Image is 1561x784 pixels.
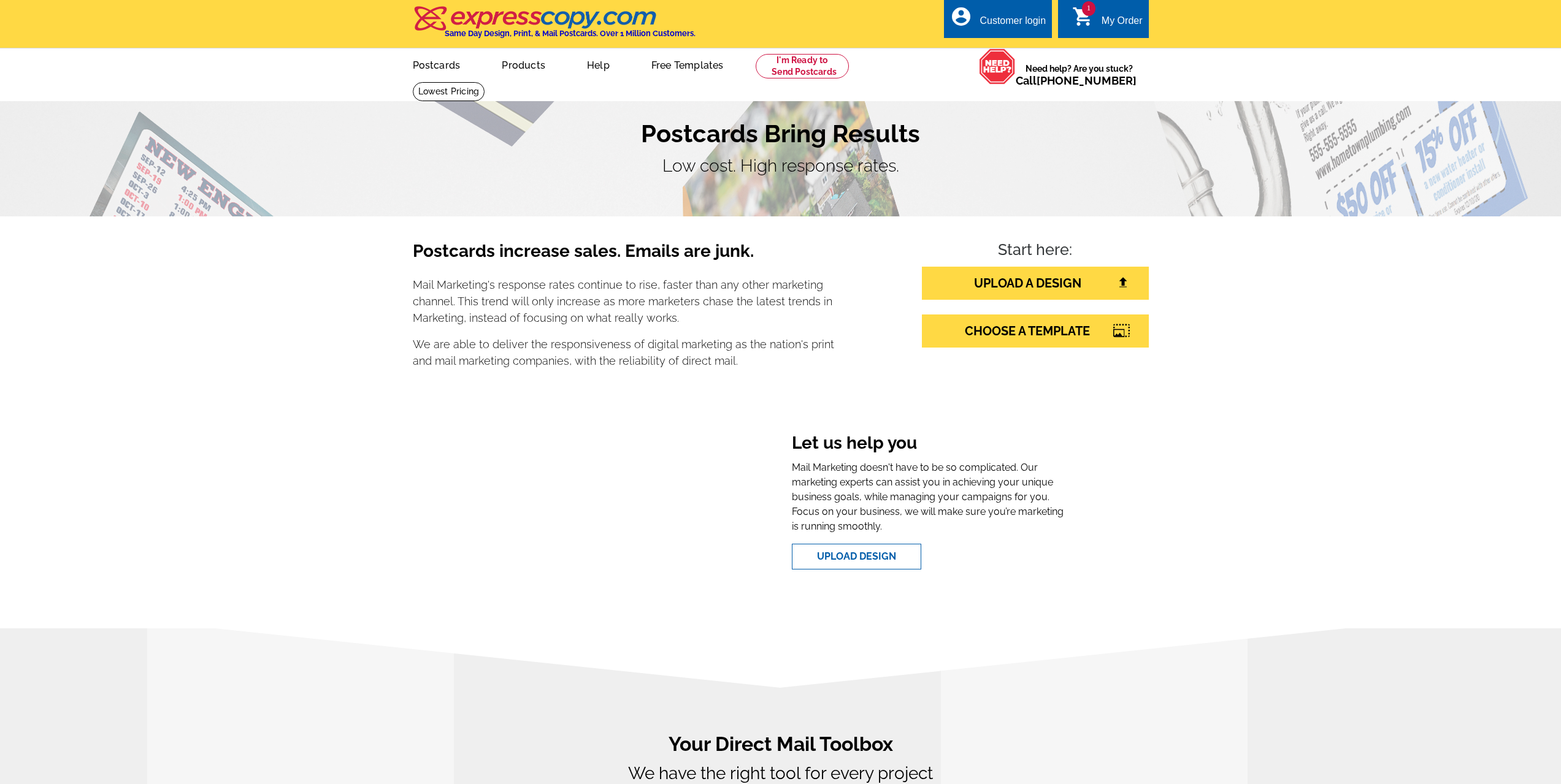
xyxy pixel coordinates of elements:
p: We are able to deliver the responsiveness of digital marketing as the nation's print and mail mar... [413,336,835,369]
i: account_circle [950,6,972,28]
h4: Start here: [922,241,1149,262]
img: help [979,48,1016,85]
span: 1 [1082,1,1095,16]
a: Same Day Design, Print, & Mail Postcards. Over 1 Million Customers. [413,15,696,38]
p: Mail Marketing's response rates continue to rise, faster than any other marketing channel. This t... [413,276,835,326]
h2: Your Direct Mail Toolbox [413,733,1149,756]
span: Need help? Are you stuck? [1016,63,1143,87]
a: Upload Design [792,544,921,569]
h4: Same Day Design, Print, & Mail Postcards. Over 1 Million Customers. [445,29,696,38]
a: Products [482,50,565,78]
a: CHOOSE A TEMPLATE [922,314,1149,348]
a: [PHONE_NUMBER] [1037,74,1137,87]
a: account_circle Customer login [950,13,1046,29]
div: Customer login [980,15,1046,32]
a: Help [567,50,629,78]
iframe: Welcome To expresscopy [495,423,755,579]
h3: Postcards increase sales. Emails are junk. [413,241,835,272]
i: shopping_cart [1072,6,1094,28]
h3: Let us help you [792,433,1066,456]
p: Mail Marketing doesn't have to be so complicated. Our marketing experts can assist you in achievi... [792,460,1066,534]
div: My Order [1102,15,1143,32]
a: UPLOAD A DESIGN [922,267,1149,300]
a: Postcards [393,50,480,78]
p: Low cost. High response rates. [413,153,1149,179]
a: 1 shopping_cart My Order [1072,13,1143,29]
h1: Postcards Bring Results [413,119,1149,148]
span: Call [1016,74,1137,87]
a: Free Templates [632,50,743,78]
